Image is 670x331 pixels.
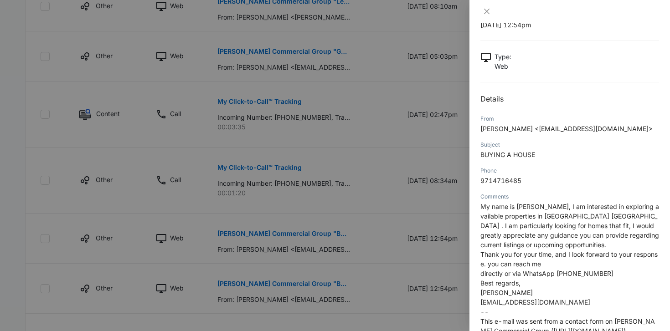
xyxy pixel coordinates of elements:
[101,54,154,60] div: Keywords by Traffic
[91,53,98,60] img: tab_keywords_by_traffic_grey.svg
[480,203,659,249] span: My name is [PERSON_NAME], I am interested in exploring available properties in [GEOGRAPHIC_DATA] ...
[480,7,493,15] button: Close
[480,177,521,184] span: 9714716485
[480,115,659,123] div: From
[15,15,22,22] img: logo_orange.svg
[480,151,535,158] span: BUYING A HOUSE
[25,53,32,60] img: tab_domain_overview_orange.svg
[35,54,82,60] div: Domain Overview
[480,289,533,296] span: [PERSON_NAME]
[480,270,613,277] span: directly or via WhatsApp [PHONE_NUMBER]
[480,141,659,149] div: Subject
[24,24,100,31] div: Domain: [DOMAIN_NAME]
[480,167,659,175] div: Phone
[480,250,658,268] span: Thank you for your time, and I look forward to your response. you can reach me
[15,24,22,31] img: website_grey.svg
[480,125,653,132] span: [PERSON_NAME] <[EMAIL_ADDRESS][DOMAIN_NAME]>
[26,15,45,22] div: v 4.0.25
[480,298,590,306] span: [EMAIL_ADDRESS][DOMAIN_NAME]
[495,52,511,61] p: Type :
[480,93,659,104] h2: Details
[480,193,659,201] div: Comments
[480,20,659,30] p: [DATE] 12:54pm
[495,61,511,71] p: Web
[483,8,490,15] span: close
[480,279,521,287] span: Best regards,
[480,308,489,316] span: --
